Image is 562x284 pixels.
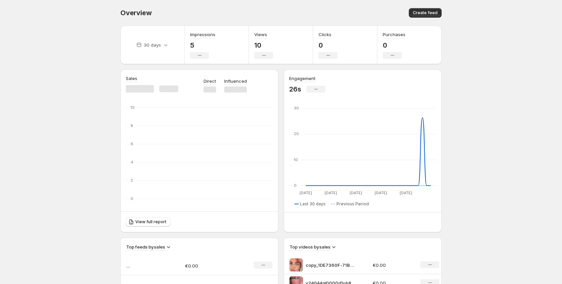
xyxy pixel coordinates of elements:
[373,262,413,268] p: €0.00
[409,8,442,18] button: Create feed
[400,190,412,195] text: [DATE]
[294,106,299,110] text: 30
[131,178,133,183] text: 2
[289,258,303,272] img: copy_1DE7360F-71B0-4B77-AE0C-A38F47FB488D
[413,10,438,16] span: Create feed
[190,41,215,49] p: 5
[135,219,166,225] span: View full report
[204,78,216,84] p: Direct
[383,41,405,49] p: 0
[294,131,299,136] text: 20
[383,31,405,38] h3: Purchases
[144,42,161,48] p: 30 days
[131,123,133,128] text: 8
[126,217,170,227] a: View full report
[126,75,137,82] h3: Sales
[375,190,387,195] text: [DATE]
[336,201,369,207] span: Previous Period
[126,243,165,250] h3: Top feeds by sales
[254,41,273,49] p: 10
[185,262,233,269] p: €0.00
[325,190,337,195] text: [DATE]
[319,31,331,38] h3: Clicks
[350,190,362,195] text: [DATE]
[306,262,356,268] p: copy_1DE7360F-71B0-4B77-AE0C-A38F47FB488D
[300,201,326,207] span: Last 30 days
[289,85,301,93] p: 26s
[294,183,297,188] text: 0
[254,31,267,38] h3: Views
[319,41,337,49] p: 0
[224,78,247,84] p: Influenced
[289,243,330,250] h3: Top videos by sales
[131,105,135,110] text: 10
[131,160,133,164] text: 4
[131,141,133,146] text: 6
[190,31,215,38] h3: Impressions
[131,196,133,201] text: 0
[300,190,312,195] text: [DATE]
[120,9,151,17] span: Overview
[294,157,298,162] text: 10
[289,75,315,82] h3: Engagement
[126,262,160,269] p: ...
